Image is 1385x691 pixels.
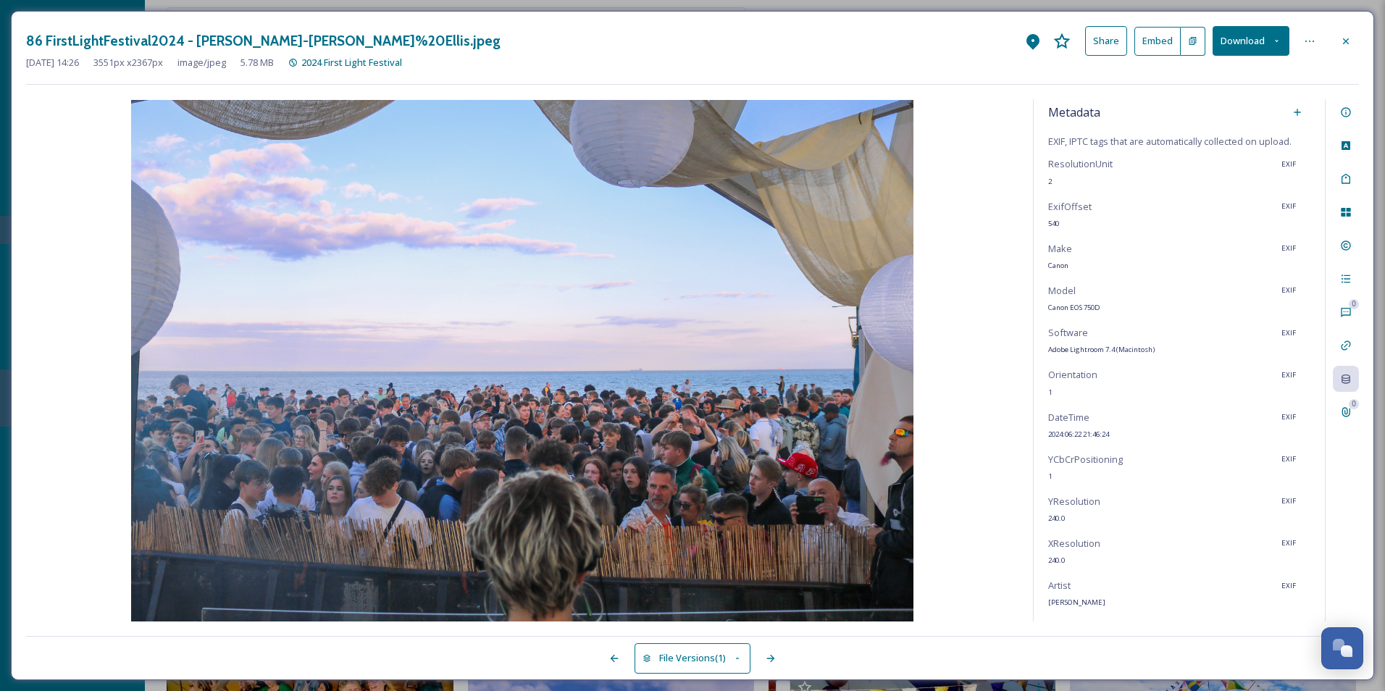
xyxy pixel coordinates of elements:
[1281,538,1296,548] span: EXIF
[1048,598,1105,607] span: [PERSON_NAME]
[1281,581,1296,591] span: EXIF
[1048,579,1071,592] span: Artist
[1281,243,1296,254] span: EXIF
[26,100,1018,621] img: 86%20FirstLightFestival2024%20-%20Kate%20Ellis-Kate%2520Ellis.jpeg
[1048,368,1097,382] span: Orientation
[1281,412,1296,422] span: EXIF
[1349,399,1359,409] div: 0
[1048,453,1123,466] span: YCbCrPositioning
[635,643,750,673] button: File Versions(1)
[1048,219,1059,228] span: 540
[1281,496,1296,506] span: EXIF
[1048,284,1076,298] span: Model
[1085,26,1127,56] button: Share
[1281,285,1296,296] span: EXIF
[93,56,163,70] span: 3551 px x 2367 px
[1281,454,1296,464] span: EXIF
[1281,201,1296,212] span: EXIF
[1048,514,1065,523] span: 240.0
[1048,157,1113,171] span: ResolutionUnit
[1048,135,1292,148] span: EXIF, IPTC tags that are automatically collected on upload.
[1048,388,1052,397] span: 1
[26,56,79,70] span: [DATE] 14:26
[1048,537,1100,550] span: XResolution
[1048,495,1100,508] span: YResolution
[1048,261,1068,270] span: Canon
[301,56,402,69] span: 2024 First Light Festival
[1213,26,1289,56] button: Download
[1048,345,1155,354] span: Adobe Lightroom 7.4 (Macintosh)
[1134,27,1181,56] button: Embed
[1048,104,1100,121] span: Metadata
[1349,299,1359,309] div: 0
[1048,411,1089,424] span: DateTime
[1048,621,1105,635] span: Date Created
[1048,556,1065,565] span: 240.0
[1281,159,1296,169] span: EXIF
[1321,627,1363,669] button: Open Chat
[1048,242,1072,256] span: Make
[1048,177,1052,186] span: 2
[1048,200,1092,214] span: ExifOffset
[177,56,226,70] span: image/jpeg
[1048,472,1052,481] span: 1
[1281,328,1296,338] span: EXIF
[1048,430,1109,439] span: 2024:06:22 21:46:24
[1048,303,1100,312] span: Canon EOS 750D
[240,56,274,70] span: 5.78 MB
[1281,370,1296,380] span: EXIF
[1048,326,1088,340] span: Software
[26,30,501,51] h3: 86 FirstLightFestival2024 - [PERSON_NAME]-[PERSON_NAME]%20Ellis.jpeg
